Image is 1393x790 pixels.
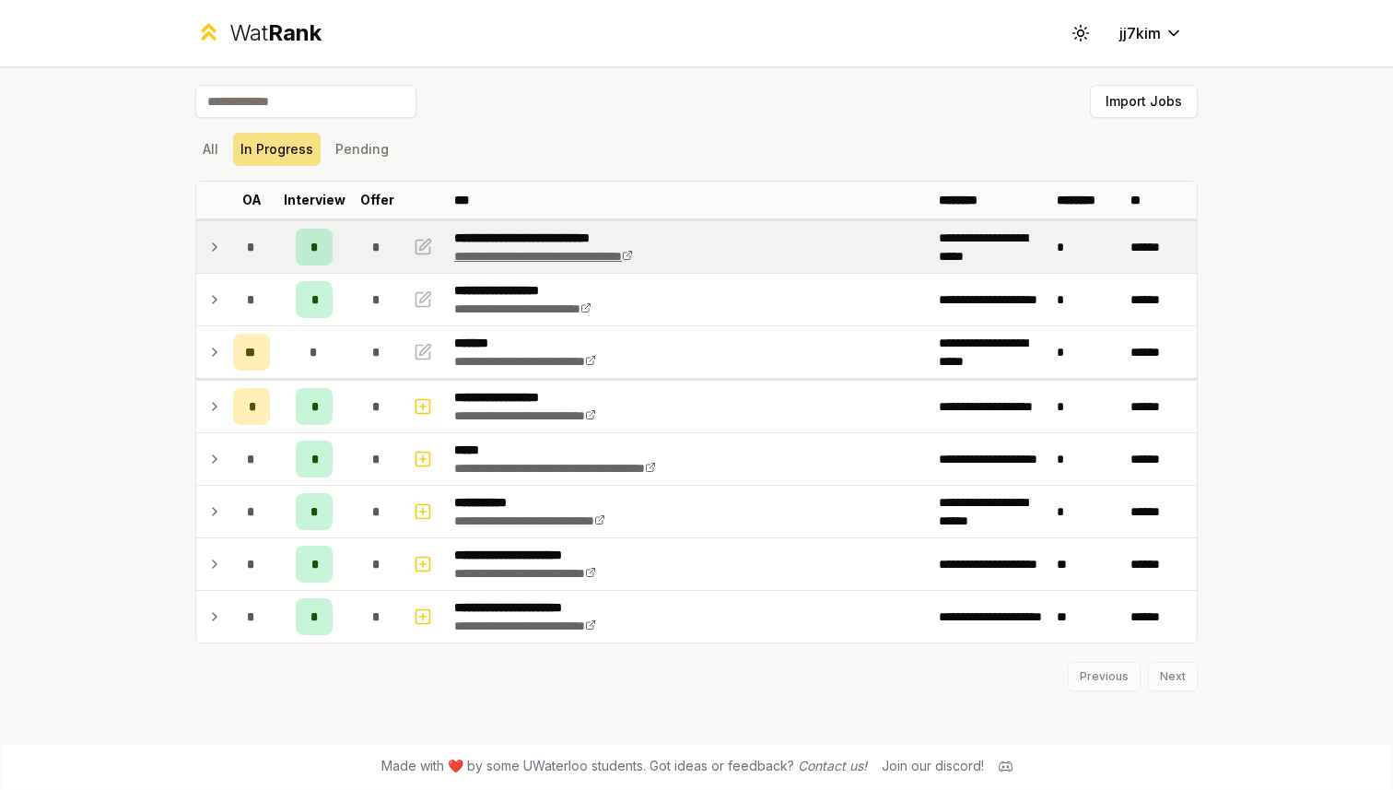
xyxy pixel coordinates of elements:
button: All [195,133,226,166]
button: In Progress [233,133,321,166]
span: Made with ❤️ by some UWaterloo students. Got ideas or feedback? [381,757,867,775]
a: Contact us! [798,758,867,773]
button: Import Jobs [1090,85,1198,118]
p: Interview [284,191,345,209]
div: Wat [229,18,322,48]
div: Join our discord! [882,757,984,775]
span: jj7kim [1119,22,1161,44]
p: OA [242,191,262,209]
a: WatRank [195,18,322,48]
p: Offer [360,191,394,209]
button: jj7kim [1105,17,1198,50]
span: Rank [268,19,322,46]
button: Pending [328,133,396,166]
